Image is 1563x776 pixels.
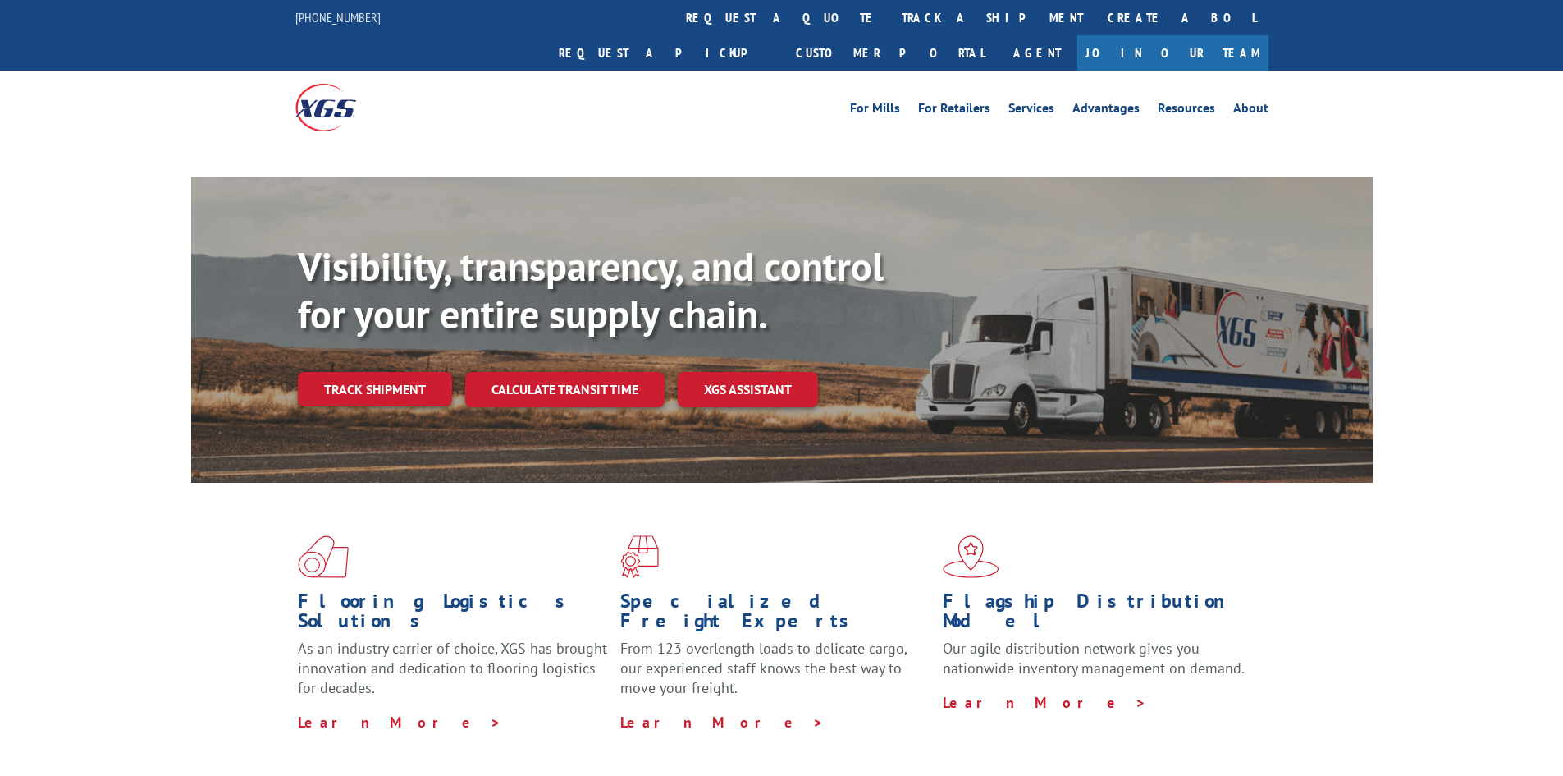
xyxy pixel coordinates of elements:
a: Advantages [1072,102,1140,120]
a: Calculate transit time [465,372,665,407]
a: Learn More > [943,693,1147,712]
a: Learn More > [298,713,502,732]
a: For Mills [850,102,900,120]
a: Agent [997,35,1077,71]
a: About [1233,102,1268,120]
img: xgs-icon-flagship-distribution-model-red [943,535,999,578]
a: Join Our Team [1077,35,1268,71]
a: Request a pickup [546,35,784,71]
a: Customer Portal [784,35,997,71]
a: Services [1008,102,1054,120]
span: As an industry carrier of choice, XGS has brought innovation and dedication to flooring logistics... [298,639,607,697]
p: From 123 overlength loads to delicate cargo, our experienced staff knows the best way to move you... [620,639,930,712]
img: xgs-icon-total-supply-chain-intelligence-red [298,535,349,578]
a: Learn More > [620,713,825,732]
a: Track shipment [298,372,452,406]
b: Visibility, transparency, and control for your entire supply chain. [298,241,884,339]
span: Our agile distribution network gives you nationwide inventory management on demand. [943,639,1245,677]
a: For Retailers [918,102,990,120]
a: [PHONE_NUMBER] [295,9,381,25]
h1: Flooring Logistics Solutions [298,591,608,639]
h1: Specialized Freight Experts [620,591,930,639]
img: xgs-icon-focused-on-flooring-red [620,535,659,578]
h1: Flagship Distribution Model [943,591,1253,639]
a: XGS ASSISTANT [678,372,818,407]
a: Resources [1158,102,1215,120]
